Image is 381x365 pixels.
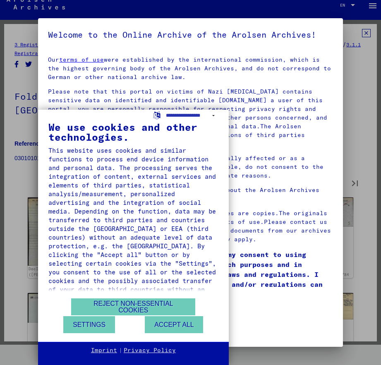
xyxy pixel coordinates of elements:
button: Reject non-essential cookies [71,298,195,315]
a: Imprint [91,346,117,355]
div: We use cookies and other technologies. [48,122,218,142]
a: Privacy Policy [124,346,176,355]
button: Settings [63,316,115,333]
div: This website uses cookies and similar functions to process end device information and personal da... [48,146,218,303]
button: Accept all [145,316,203,333]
